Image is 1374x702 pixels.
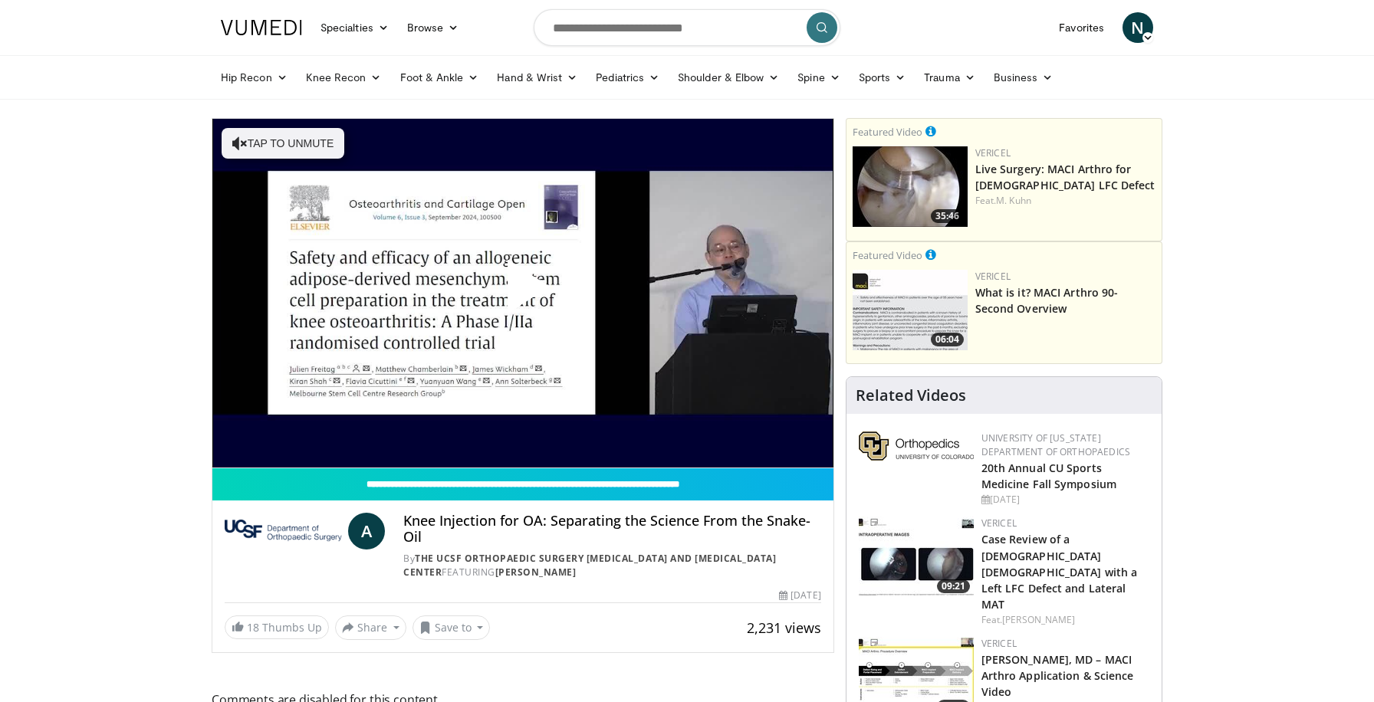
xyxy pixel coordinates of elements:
[222,128,344,159] button: Tap to unmute
[859,517,974,597] img: 7de77933-103b-4dce-a29e-51e92965dfc4.150x105_q85_crop-smart_upscale.jpg
[856,386,966,405] h4: Related Videos
[981,652,1134,699] a: [PERSON_NAME], MD – MACI Arthro Application & Science Video
[975,285,1119,316] a: What is it? MACI Arthro 90-Second Overview
[212,62,297,93] a: Hip Recon
[850,62,915,93] a: Sports
[915,62,984,93] a: Trauma
[221,20,302,35] img: VuMedi Logo
[747,618,821,637] span: 2,231 views
[247,620,259,635] span: 18
[587,62,669,93] a: Pediatrics
[398,12,468,43] a: Browse
[975,162,1155,192] a: Live Surgery: MACI Arthro for [DEMOGRAPHIC_DATA] LFC Defect
[225,513,342,549] img: The UCSF Orthopaedic Surgery Arthritis and Joint Replacement Center
[348,513,385,549] a: A
[788,62,849,93] a: Spine
[981,532,1138,611] a: Case Review of a [DEMOGRAPHIC_DATA] [DEMOGRAPHIC_DATA] with a Left LFC Defect and Lateral MAT
[853,146,968,227] a: 35:46
[391,62,488,93] a: Foot & Ankle
[297,62,391,93] a: Knee Recon
[853,146,968,227] img: eb023345-1e2d-4374-a840-ddbc99f8c97c.150x105_q85_crop-smart_upscale.jpg
[975,194,1155,208] div: Feat.
[335,615,406,640] button: Share
[534,9,840,46] input: Search topics, interventions
[853,270,968,350] a: 06:04
[1050,12,1113,43] a: Favorites
[853,270,968,350] img: aa6cc8ed-3dbf-4b6a-8d82-4a06f68b6688.150x105_q85_crop-smart_upscale.jpg
[975,270,1011,283] a: Vericel
[981,637,1017,650] a: Vericel
[853,248,922,262] small: Featured Video
[1123,12,1153,43] a: N
[779,589,820,602] div: [DATE]
[403,513,820,546] h4: Knee Injection for OA: Separating the Science From the Snake-Oil
[669,62,788,93] a: Shoulder & Elbow
[385,218,661,368] button: Play Video
[403,552,820,579] div: By FEATURING
[311,12,398,43] a: Specialties
[859,431,974,461] img: 355603a8-37da-49b6-856f-e00d7e9307d3.png.150x105_q85_autocrop_double_scale_upscale_version-0.2.png
[859,517,974,597] a: 09:21
[1002,613,1075,626] a: [PERSON_NAME]
[225,615,329,639] a: 18 Thumbs Up
[931,333,964,346] span: 06:04
[495,566,577,579] a: [PERSON_NAME]
[413,615,491,640] button: Save to
[981,493,1149,507] div: [DATE]
[488,62,587,93] a: Hand & Wrist
[403,552,776,579] a: The UCSF Orthopaedic Surgery [MEDICAL_DATA] and [MEDICAL_DATA] Center
[937,579,970,593] span: 09:21
[975,146,1011,159] a: Vericel
[984,62,1063,93] a: Business
[996,194,1031,207] a: M. Kuhn
[981,517,1017,530] a: Vericel
[212,119,833,468] video-js: Video Player
[981,613,1149,627] div: Feat.
[853,125,922,139] small: Featured Video
[931,209,964,223] span: 35:46
[981,461,1116,491] a: 20th Annual CU Sports Medicine Fall Symposium
[981,431,1130,458] a: University of [US_STATE] Department of Orthopaedics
